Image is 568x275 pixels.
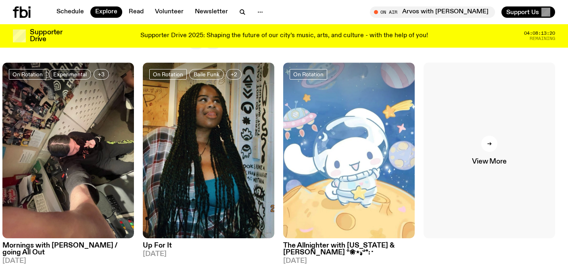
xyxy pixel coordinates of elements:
[150,6,188,18] a: Volunteer
[13,71,43,78] span: On Rotation
[283,242,415,256] h3: The Allnighter with [US_STATE] & [PERSON_NAME] °❀⋆.ೃ࿔*:･
[98,71,104,78] span: +3
[90,6,122,18] a: Explore
[226,69,242,80] button: +2
[52,6,89,18] a: Schedule
[143,63,274,238] img: Ify - a Brown Skin girl with black braided twists, looking up to the side with her tongue stickin...
[293,71,324,78] span: On Rotation
[140,32,428,40] p: Supporter Drive 2025: Shaping the future of our city’s music, arts, and culture - with the help o...
[2,238,134,265] a: Mornings with [PERSON_NAME] / going All Out[DATE]
[49,69,91,80] a: Experimental
[143,242,274,249] h3: Up For It
[506,8,539,16] span: Support Us
[153,71,183,78] span: On Rotation
[2,258,134,265] span: [DATE]
[2,63,134,238] img: A 0.5x selfie taken from above of Jim in the studio holding up a peace sign.
[53,71,87,78] span: Experimental
[231,71,237,78] span: +2
[290,69,327,80] a: On Rotation
[370,6,495,18] button: On AirArvos with [PERSON_NAME]
[283,238,415,265] a: The Allnighter with [US_STATE] & [PERSON_NAME] °❀⋆.ೃ࿔*:･[DATE]
[472,158,506,165] span: View More
[124,6,148,18] a: Read
[424,63,555,238] a: View More
[501,6,555,18] button: Support Us
[190,6,233,18] a: Newsletter
[9,69,46,80] a: On Rotation
[194,71,219,78] span: Baile Funk
[524,31,555,36] span: 04:08:13:20
[2,242,134,256] h3: Mornings with [PERSON_NAME] / going All Out
[13,23,181,54] h2: On Rotation
[189,69,224,80] a: Baile Funk
[149,69,187,80] a: On Rotation
[94,69,109,80] button: +3
[143,251,274,258] span: [DATE]
[283,258,415,265] span: [DATE]
[530,36,555,41] span: Remaining
[30,29,62,43] h3: Supporter Drive
[143,238,274,258] a: Up For It[DATE]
